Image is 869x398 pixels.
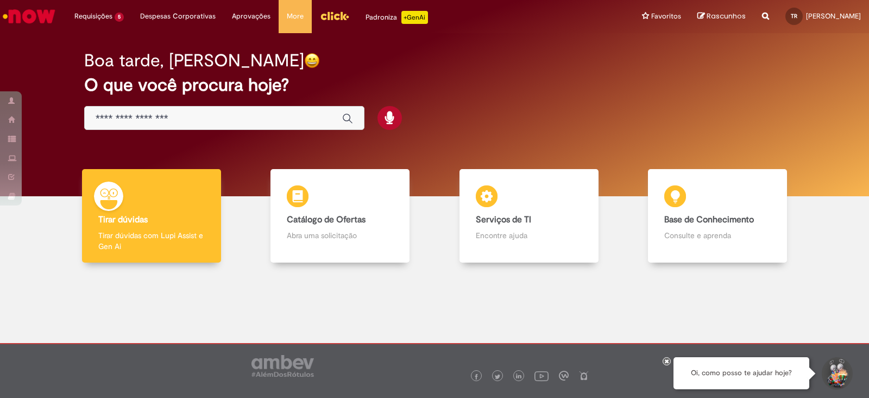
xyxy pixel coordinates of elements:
[664,230,771,241] p: Consulte e aprenda
[474,374,479,380] img: logo_footer_facebook.png
[320,8,349,24] img: click_logo_yellow_360x200.png
[707,11,746,21] span: Rascunhos
[366,11,428,24] div: Padroniza
[476,214,531,225] b: Serviços de TI
[791,13,797,20] span: TR
[820,357,853,390] button: Iniciar Conversa de Suporte
[534,369,549,383] img: logo_footer_youtube.png
[287,230,393,241] p: Abra uma solicitação
[84,76,785,95] h2: O que você procura hoje?
[98,214,148,225] b: Tirar dúvidas
[98,230,205,252] p: Tirar dúvidas com Lupi Assist e Gen Ai
[84,51,304,70] h2: Boa tarde, [PERSON_NAME]
[74,11,112,22] span: Requisições
[559,371,569,381] img: logo_footer_workplace.png
[115,13,124,22] span: 5
[806,11,861,21] span: [PERSON_NAME]
[495,374,500,380] img: logo_footer_twitter.png
[287,214,366,225] b: Catálogo de Ofertas
[287,11,304,22] span: More
[624,169,813,263] a: Base de Conhecimento Consulte e aprenda
[140,11,216,22] span: Despesas Corporativas
[304,53,320,69] img: happy-face.png
[697,11,746,22] a: Rascunhos
[651,11,681,22] span: Favoritos
[251,355,314,377] img: logo_footer_ambev_rotulo_gray.png
[664,214,754,225] b: Base de Conhecimento
[476,230,582,241] p: Encontre ajuda
[246,169,435,263] a: Catálogo de Ofertas Abra uma solicitação
[1,5,57,27] img: ServiceNow
[673,357,809,389] div: Oi, como posso te ajudar hoje?
[401,11,428,24] p: +GenAi
[232,11,270,22] span: Aprovações
[579,371,589,381] img: logo_footer_naosei.png
[516,374,521,380] img: logo_footer_linkedin.png
[434,169,624,263] a: Serviços de TI Encontre ajuda
[57,169,246,263] a: Tirar dúvidas Tirar dúvidas com Lupi Assist e Gen Ai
